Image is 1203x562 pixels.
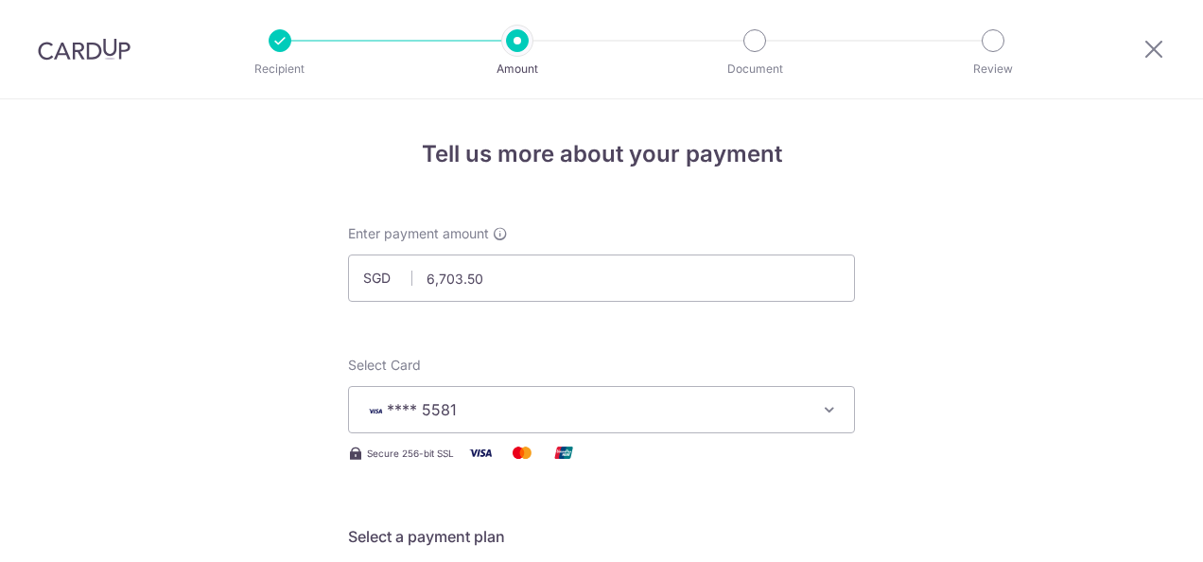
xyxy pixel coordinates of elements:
img: CardUp [38,38,131,61]
img: Visa [462,441,499,465]
span: Enter payment amount [348,224,489,243]
p: Document [685,60,825,79]
img: VISA [364,404,387,417]
img: Mastercard [503,441,541,465]
p: Review [923,60,1063,79]
span: Secure 256-bit SSL [367,446,454,461]
p: Recipient [210,60,350,79]
h5: Select a payment plan [348,525,855,548]
h4: Tell us more about your payment [348,137,855,171]
input: 0.00 [348,255,855,302]
span: translation missing: en.payables.payment_networks.credit_card.summary.labels.select_card [348,357,421,373]
img: Union Pay [545,441,583,465]
span: SGD [363,269,412,288]
p: Amount [447,60,587,79]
